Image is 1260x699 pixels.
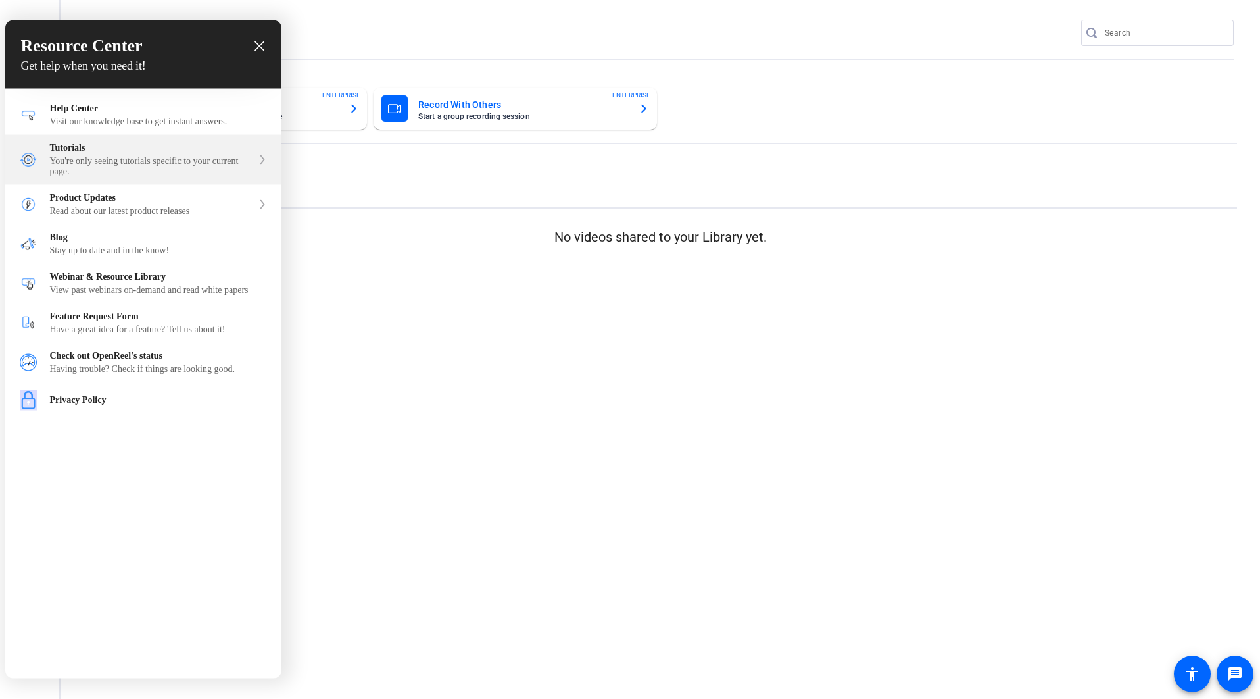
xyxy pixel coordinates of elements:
[20,236,37,253] img: module icon
[50,193,253,203] div: Product Updates
[5,135,281,185] div: Tutorials
[50,103,267,114] div: Help Center
[5,303,281,343] div: Feature Request Form
[5,224,281,264] div: Blog
[20,196,37,213] img: module icon
[50,272,267,282] div: Webinar & Resource Library
[50,206,253,217] div: Read about our latest product releases
[50,311,267,322] div: Feature Request Form
[5,89,281,419] div: entering resource center home
[258,155,266,165] svg: expand
[5,185,281,224] div: Product Updates
[50,246,267,256] div: Stay up to date and in the know!
[50,285,267,296] div: View past webinars on-demand and read white papers
[20,275,37,292] img: module icon
[20,390,37,411] img: module icon
[50,156,253,177] div: You're only seeing tutorials specific to your current page.
[5,95,281,135] div: Help Center
[253,40,266,53] div: close resource center
[5,89,281,419] div: Resource center home modules
[50,143,253,153] div: Tutorials
[50,364,267,375] div: Having trouble? Check if things are looking good.
[20,354,37,371] img: module icon
[21,59,266,73] h4: Get help when you need it!
[21,36,266,56] h3: Resource Center
[20,151,37,168] img: module icon
[20,107,37,124] img: module icon
[50,324,267,335] div: Have a great idea for a feature? Tell us about it!
[20,315,37,332] img: module icon
[5,343,281,382] div: Check out OpenReel's status
[50,395,267,405] div: Privacy Policy
[5,382,281,419] div: Privacy Policy
[50,351,267,361] div: Check out OpenReel's status
[5,264,281,303] div: Webinar & Resource Library
[258,200,266,209] svg: expand
[50,116,267,127] div: Visit our knowledge base to get instant answers.
[50,232,267,243] div: Blog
